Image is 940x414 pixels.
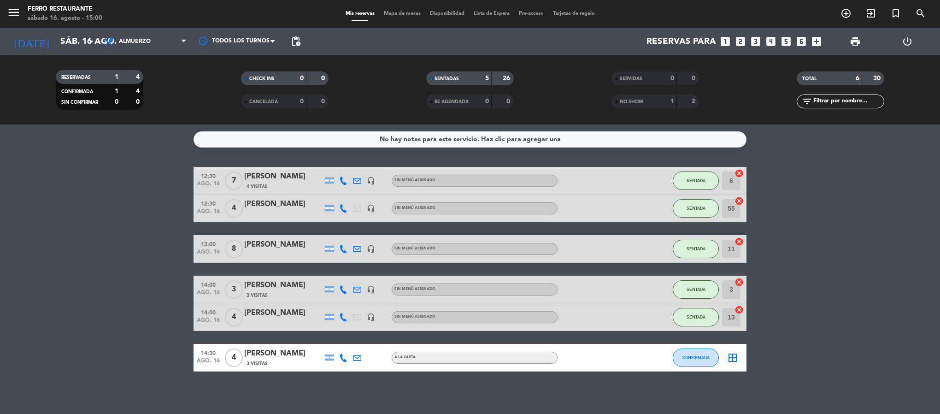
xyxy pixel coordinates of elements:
span: SENTADA [687,246,705,251]
button: SENTADA [673,240,719,258]
strong: 0 [300,98,304,105]
button: CONFIRMADA [673,349,719,367]
input: Filtrar por nombre... [812,96,884,106]
strong: 6 [856,75,859,82]
span: CONFIRMADA [61,89,93,94]
div: [PERSON_NAME] [244,307,323,319]
span: TOTAL [802,77,817,81]
span: ago. 16 [197,290,220,300]
i: add_box [811,35,822,47]
span: RE AGENDADA [435,100,469,104]
strong: 0 [300,75,304,82]
span: Sin menú asignado [394,247,435,250]
i: exit_to_app [865,8,876,19]
i: cancel [734,169,744,178]
i: cancel [734,237,744,246]
span: SENTADA [687,206,705,211]
span: 13:00 [197,238,220,249]
span: A LA CARTA [394,355,416,359]
span: NO SHOW [620,100,643,104]
span: RESERVADAS [61,75,91,80]
span: SENTADAS [435,77,459,81]
span: SIN CONFIRMAR [61,100,98,105]
span: CANCELADA [249,100,278,104]
span: SENTADA [687,178,705,183]
i: looks_one [719,35,731,47]
strong: 0 [115,99,118,105]
span: CHECK INS [249,77,275,81]
span: 3 Visitas [247,292,268,299]
strong: 0 [485,98,489,105]
span: Lista de Espera [469,11,514,16]
strong: 0 [321,75,327,82]
span: Pre-acceso [514,11,548,16]
span: Reservas para [646,36,716,47]
i: border_all [727,352,738,363]
i: headset_mic [367,313,375,321]
i: menu [7,6,21,19]
i: cancel [734,278,744,287]
span: ago. 16 [197,317,220,328]
i: headset_mic [367,204,375,213]
span: SENTADA [687,314,705,319]
div: No hay notas para este servicio. Haz clic para agregar una [380,134,561,145]
span: CONFIRMADA [682,355,710,360]
div: sábado 16. agosto - 15:00 [28,14,102,23]
i: headset_mic [367,245,375,253]
button: SENTADA [673,199,719,218]
span: 14:00 [197,279,220,290]
div: Ferro Restaurante [28,5,102,14]
button: SENTADA [673,308,719,326]
i: cancel [734,305,744,314]
i: add_circle_outline [840,8,852,19]
span: 12:30 [197,170,220,181]
strong: 26 [503,75,512,82]
button: SENTADA [673,280,719,299]
i: looks_4 [765,35,777,47]
span: 4 [225,308,243,326]
strong: 0 [506,98,512,105]
div: [PERSON_NAME] [244,198,323,210]
i: looks_3 [750,35,762,47]
i: headset_mic [367,177,375,185]
span: Sin menú asignado [394,287,435,291]
span: Tarjetas de regalo [548,11,599,16]
i: power_settings_new [902,36,913,47]
i: [DATE] [7,31,56,52]
span: SERVIDAS [620,77,642,81]
span: Sin menú asignado [394,206,435,210]
div: [PERSON_NAME] [244,171,323,183]
span: Disponibilidad [425,11,469,16]
div: LOG OUT [881,28,933,55]
i: cancel [734,196,744,206]
strong: 2 [692,98,697,105]
span: 7 [225,172,243,190]
span: 4 [225,349,243,367]
strong: 1 [115,74,118,80]
span: ago. 16 [197,181,220,191]
strong: 0 [670,75,674,82]
span: 4 [225,199,243,218]
i: looks_two [734,35,746,47]
i: headset_mic [367,285,375,294]
strong: 1 [115,88,118,95]
strong: 1 [670,98,674,105]
strong: 5 [485,75,489,82]
strong: 0 [136,99,141,105]
span: Sin menú asignado [394,178,435,182]
i: arrow_drop_down [86,36,97,47]
span: Mis reservas [341,11,379,16]
span: 8 [225,240,243,258]
strong: 4 [136,74,141,80]
span: ago. 16 [197,249,220,260]
span: Almuerzo [119,38,151,45]
i: looks_6 [795,35,807,47]
span: ago. 16 [197,358,220,368]
span: 14:30 [197,347,220,358]
strong: 30 [873,75,882,82]
span: ago. 16 [197,208,220,219]
span: Sin menú asignado [394,315,435,319]
span: SENTADA [687,287,705,292]
span: 14:00 [197,307,220,317]
span: 4 Visitas [247,183,268,190]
